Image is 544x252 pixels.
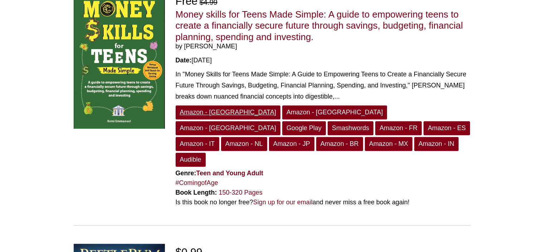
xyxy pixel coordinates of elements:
strong: Book Length: [176,189,217,196]
a: Amazon - IN [414,137,459,151]
a: 150-320 Pages [219,189,263,196]
a: Teen and Young Adult [196,170,263,177]
a: Amazon - [GEOGRAPHIC_DATA] [176,121,280,135]
strong: Genre: [176,170,263,177]
strong: Date: [176,57,192,64]
a: Amazon - [GEOGRAPHIC_DATA] [176,105,280,119]
a: Amazon - JP [269,137,314,151]
a: Smashwords [328,121,373,135]
span: by [PERSON_NAME] [176,43,471,51]
a: Amazon - BR [316,137,363,151]
a: Amazon - NL [221,137,267,151]
a: Amazon - IT [176,137,219,151]
div: In "Money Skills for Teens Made Simple: A Guide to Empowering Teens to Create a Financially Secur... [176,69,471,102]
a: #ComingofAge [176,179,218,186]
div: Is this book no longer free? and never miss a free book again! [176,198,471,207]
a: Amazon - FR [375,121,422,135]
a: Amazon - ES [423,121,470,135]
a: Google Play [282,121,326,135]
div: [DATE] [176,56,471,65]
a: Sign up for our email [253,199,313,206]
a: Audible [176,153,206,167]
a: Amazon - MX [365,137,412,151]
a: Money skills for Teens Made Simple: A guide to empowering teens to create a financially secure fu... [176,9,463,42]
a: Amazon - [GEOGRAPHIC_DATA] [282,105,387,119]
